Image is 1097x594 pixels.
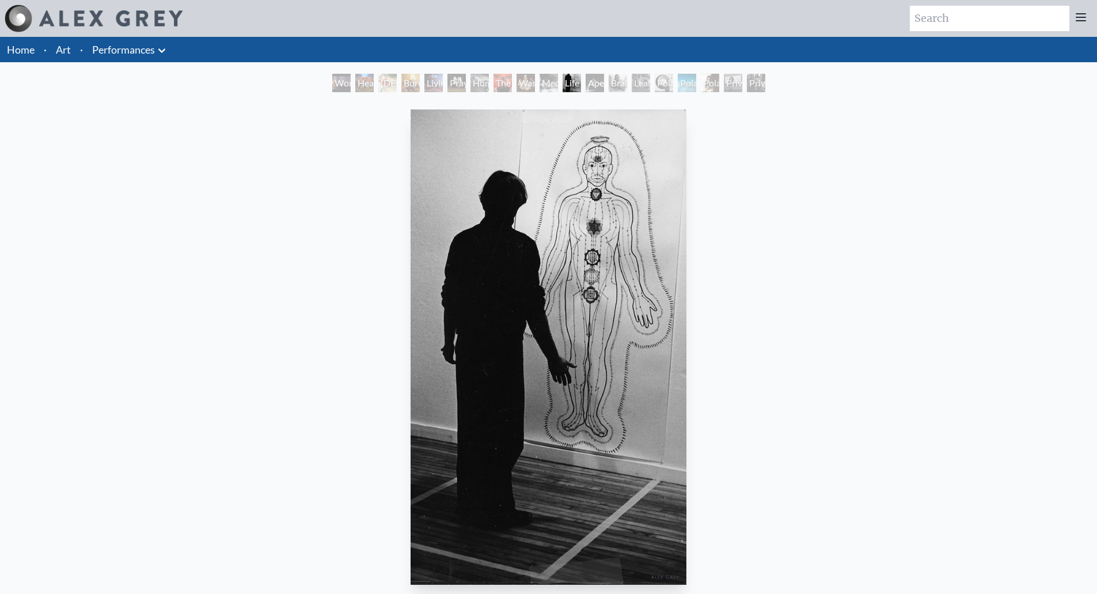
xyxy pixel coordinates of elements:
div: Life Energy [563,74,581,92]
input: Search [910,6,1069,31]
div: Prayer Wheel [447,74,466,92]
div: Wasteland [517,74,535,92]
div: Meditations on Mortality [540,74,558,92]
div: World Spirit [332,74,351,92]
a: Performances [92,41,155,58]
div: Polarity Works [701,74,719,92]
div: Heart Net [355,74,374,92]
div: Polar Unity [655,74,673,92]
div: The Beast [494,74,512,92]
div: Leaflets [632,74,650,92]
div: Private Subway [747,74,765,92]
li: · [75,37,88,62]
div: Brain Sack [609,74,627,92]
div: Polar Wandering [678,74,696,92]
img: Life-Energy-3-1978-Alex-Grey-&-Allyson-Grey.-watermarked.jpg [411,109,686,585]
div: Burnt Offering [401,74,420,92]
li: · [39,37,51,62]
div: Private Billboard [724,74,742,92]
a: Home [7,43,35,56]
div: Human Race [470,74,489,92]
div: Living Cross [424,74,443,92]
div: [DEMOGRAPHIC_DATA] [378,74,397,92]
div: Apex [586,74,604,92]
a: Art [56,41,71,58]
